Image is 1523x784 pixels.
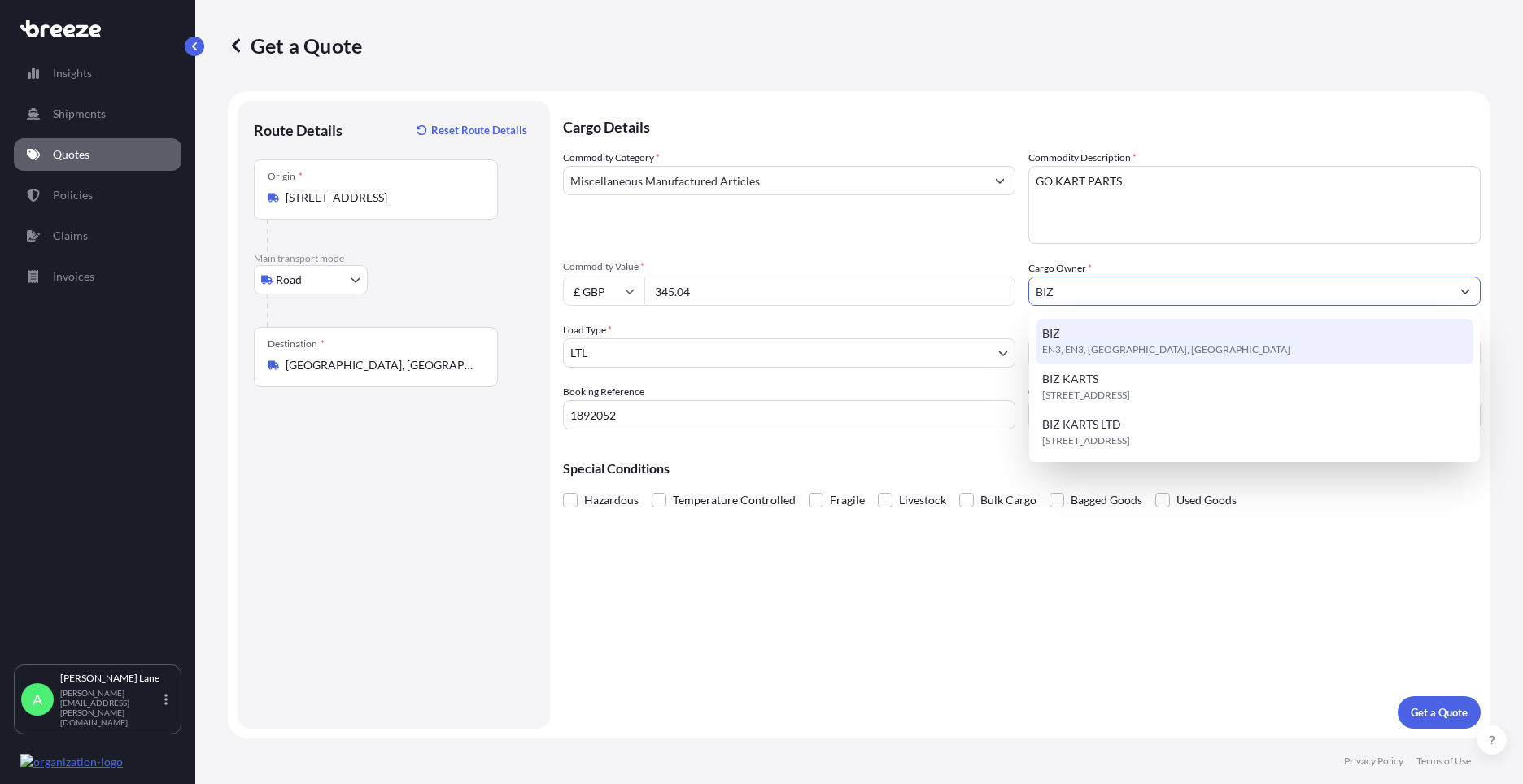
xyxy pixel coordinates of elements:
label: Commodity Description [1028,150,1137,166]
p: Reset Route Details [431,122,527,138]
label: Cargo Owner [1028,260,1092,277]
p: Terms of Use [1416,755,1471,768]
span: A [33,691,42,708]
div: Destination [268,338,325,351]
p: Route Details [254,120,343,140]
span: Road [276,272,302,288]
span: Used Goods [1176,488,1237,512]
span: BIZ KARTS [1042,371,1098,387]
span: Temperature Controlled [673,488,796,512]
span: Commodity Value [563,260,1015,273]
p: Claims [53,228,88,244]
img: organization-logo [20,754,123,770]
p: Shipments [53,106,106,122]
p: Policies [53,187,93,203]
input: Full name [1029,277,1451,306]
input: Destination [286,357,478,373]
span: Hazardous [584,488,639,512]
button: Show suggestions [1451,277,1480,306]
p: Get a Quote [228,33,362,59]
p: Get a Quote [1411,704,1468,721]
p: Special Conditions [563,462,1481,475]
label: Carrier Name [1028,384,1086,400]
span: Freight Cost [1028,322,1481,335]
span: EN3, EN3, [GEOGRAPHIC_DATA], [GEOGRAPHIC_DATA] [1042,342,1290,358]
input: Enter name [1028,400,1481,429]
span: Bagged Goods [1071,488,1142,512]
p: Main transport mode [254,252,534,265]
p: Insights [53,65,92,81]
p: Cargo Details [563,101,1481,150]
span: BIZ [1042,325,1060,342]
div: Origin [268,170,303,183]
p: [PERSON_NAME][EMAIL_ADDRESS][PERSON_NAME][DOMAIN_NAME] [60,688,161,727]
input: Type amount [644,277,1015,306]
span: LTL [570,345,587,361]
span: BIZ KARTS LTD [1042,416,1121,433]
span: [STREET_ADDRESS] [1042,387,1130,403]
p: Privacy Policy [1344,755,1403,768]
button: Select transport [254,265,368,294]
p: [PERSON_NAME] Lane [60,672,161,685]
input: Select a commodity type [564,166,985,195]
label: Booking Reference [563,384,644,400]
p: Quotes [53,146,89,163]
button: Show suggestions [985,166,1015,195]
span: Fragile [830,488,865,512]
span: [STREET_ADDRESS] [1042,433,1130,449]
div: Suggestions [1036,319,1473,455]
span: Load Type [563,322,612,338]
label: Commodity Category [563,150,660,166]
span: Bulk Cargo [980,488,1036,512]
input: Origin [286,189,478,206]
input: Your internal reference [563,400,1015,429]
span: Livestock [899,488,946,512]
p: Invoices [53,268,94,285]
